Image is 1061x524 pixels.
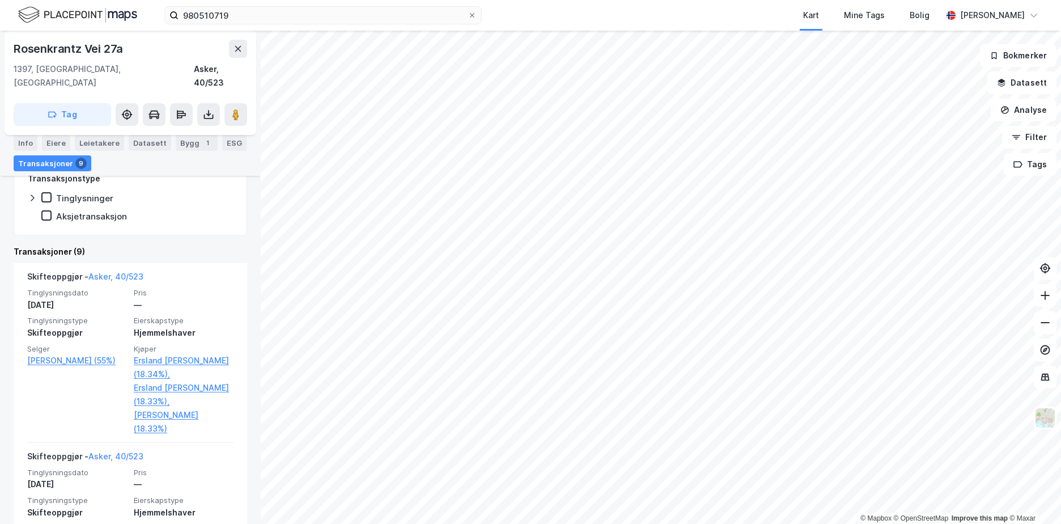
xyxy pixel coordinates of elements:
div: Rosenkrantz Vei 27a [14,40,125,58]
a: Ersland [PERSON_NAME] (18.34%), [134,354,234,381]
span: Eierskapstype [134,496,234,505]
img: logo.f888ab2527a4732fd821a326f86c7f29.svg [18,5,137,25]
a: Mapbox [860,514,892,522]
img: Z [1034,407,1056,429]
div: Asker, 40/523 [194,62,247,90]
button: Filter [1002,126,1056,149]
div: — [134,477,234,491]
input: Søk på adresse, matrikkel, gårdeiere, leietakere eller personer [179,7,468,24]
button: Tag [14,103,111,126]
div: 1 [202,137,213,149]
span: Eierskapstype [134,316,234,326]
a: Ersland [PERSON_NAME] (18.33%), [134,381,234,408]
a: Improve this map [952,514,1008,522]
div: Skifteoppgjør [27,326,127,340]
span: Tinglysningsdato [27,468,127,477]
div: 1397, [GEOGRAPHIC_DATA], [GEOGRAPHIC_DATA] [14,62,194,90]
a: Asker, 40/523 [88,451,143,461]
div: Tinglysninger [56,193,113,204]
div: Kart [803,9,819,22]
span: Kjøper [134,344,234,354]
div: [PERSON_NAME] [960,9,1025,22]
div: Bygg [176,135,218,151]
div: Skifteoppgjør - [27,270,143,288]
div: Skifteoppgjør [27,506,127,519]
div: Mine Tags [844,9,885,22]
span: Selger [27,344,127,354]
a: OpenStreetMap [894,514,949,522]
div: Hjemmelshaver [134,326,234,340]
div: Datasett [129,135,171,151]
button: Analyse [991,99,1056,121]
span: Pris [134,288,234,298]
button: Datasett [987,71,1056,94]
button: Bokmerker [980,44,1056,67]
span: Tinglysningstype [27,496,127,505]
div: Hjemmelshaver [134,506,234,519]
div: Aksjetransaksjon [56,211,127,222]
span: Pris [134,468,234,477]
div: 9 [75,158,87,169]
div: Skifteoppgjør - [27,450,143,468]
div: Transaksjonstype [28,172,100,185]
div: Transaksjoner [14,155,91,171]
div: Kontrollprogram for chat [1004,470,1061,524]
div: Info [14,135,37,151]
div: Leietakere [75,135,124,151]
div: — [134,298,234,312]
div: Eiere [42,135,70,151]
div: ESG [222,135,247,151]
a: Asker, 40/523 [88,272,143,281]
button: Tags [1004,153,1056,176]
iframe: Chat Widget [1004,470,1061,524]
div: Bolig [910,9,930,22]
div: [DATE] [27,298,127,312]
div: Transaksjoner (9) [14,245,247,259]
span: Tinglysningstype [27,316,127,326]
a: [PERSON_NAME] (18.33%) [134,408,234,436]
div: [DATE] [27,477,127,491]
span: Tinglysningsdato [27,288,127,298]
a: [PERSON_NAME] (55%) [27,354,127,367]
